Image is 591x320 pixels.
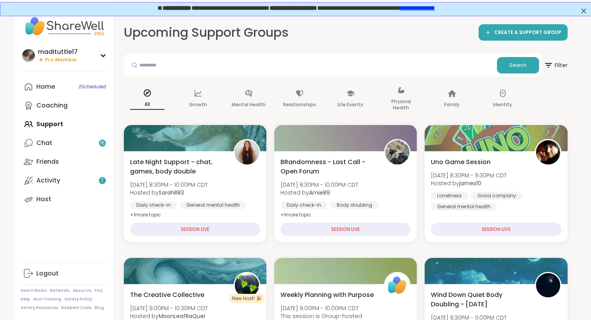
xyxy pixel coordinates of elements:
[309,189,330,197] b: Amie89
[431,203,497,211] div: General mental health
[21,152,108,171] a: Friends
[36,195,51,204] div: Host
[130,312,208,320] span: Hosted by
[431,192,468,200] div: Loneliness
[21,190,108,209] a: Host
[544,54,568,77] button: Filter
[280,223,411,236] div: SESSION LIVE
[159,312,205,320] b: MoonLeafRaQuel
[494,29,561,36] span: CREATE A SUPPORT GROUP
[36,82,55,91] div: Home
[130,189,208,197] span: Hosted by
[130,157,225,176] span: Late Night Support - chat, games, body double
[509,62,527,69] span: Search
[229,294,265,303] div: New Host! 🎉
[130,304,208,312] span: [DATE] 9:00PM - 10:30PM CDT
[64,297,92,302] a: Safety Policy
[431,172,507,179] span: [DATE] 8:30PM - 9:30PM CDT
[45,57,77,63] span: Pro Member
[280,290,374,300] span: Weekly Planning with Purpose
[159,189,184,197] b: SarahR83
[280,312,362,320] span: This session is Group-hosted
[21,305,58,311] a: Safety Resources
[21,288,47,293] a: How It Works
[21,264,108,283] a: Logout
[536,140,560,164] img: james10
[36,176,60,185] div: Activity
[384,97,418,113] p: Physical Health
[21,77,108,96] a: Home2Scheduled
[21,13,108,40] img: ShareWell Nav Logo
[22,49,35,62] img: madituttle17
[280,189,358,197] span: Hosted by
[385,140,409,164] img: Amie89
[479,24,568,41] a: CREATE A SUPPORT GROUP
[283,100,316,109] p: Relationships
[471,192,522,200] div: Good company
[180,201,246,209] div: General mental health
[130,100,164,110] p: All
[36,101,68,110] div: Coaching
[337,100,363,109] p: Life Events
[431,157,491,167] span: Uno Game Session
[130,181,208,189] span: [DATE] 8:30PM - 10:00PM CDT
[235,273,259,297] img: MoonLeafRaQuel
[36,269,59,278] div: Logout
[493,100,512,109] p: Identity
[21,297,30,302] a: Help
[95,305,104,311] a: Blog
[235,140,259,164] img: SarahR83
[330,201,379,209] div: Body doubling
[101,177,104,184] span: 7
[431,290,526,309] span: Wind Down Quiet Body Doubling - [DATE]
[385,273,409,297] img: ShareWell
[497,57,539,73] button: Search
[280,157,375,176] span: BRandomness - Last Call - Open Forum
[73,288,91,293] a: About Us
[21,171,108,190] a: Activity7
[431,223,561,236] div: SESSION LIVE
[232,100,266,109] p: Mental Health
[130,223,260,236] div: SESSION LIVE
[130,290,204,300] span: The Creative Collective
[21,134,108,152] a: Chat15
[36,157,59,166] div: Friends
[130,201,177,209] div: Daily check-in
[100,140,105,147] span: 15
[79,84,106,90] span: 2 Scheduled
[124,24,289,41] h2: Upcoming Support Groups
[280,201,327,209] div: Daily check-in
[36,139,52,147] div: Chat
[38,48,78,56] div: madituttle17
[444,100,460,109] p: Family
[536,273,560,297] img: QueenOfTheNight
[431,179,507,187] span: Hosted by
[61,305,91,311] a: Redeem Code
[50,288,70,293] a: Referrals
[95,288,103,293] a: FAQ
[280,304,362,312] span: [DATE] 9:00PM - 10:00PM CDT
[189,100,207,109] p: Growth
[280,181,358,189] span: [DATE] 8:30PM - 10:00PM CDT
[544,56,568,75] span: Filter
[459,179,481,187] b: james10
[33,297,61,302] a: Host Training
[21,96,108,115] a: Coaching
